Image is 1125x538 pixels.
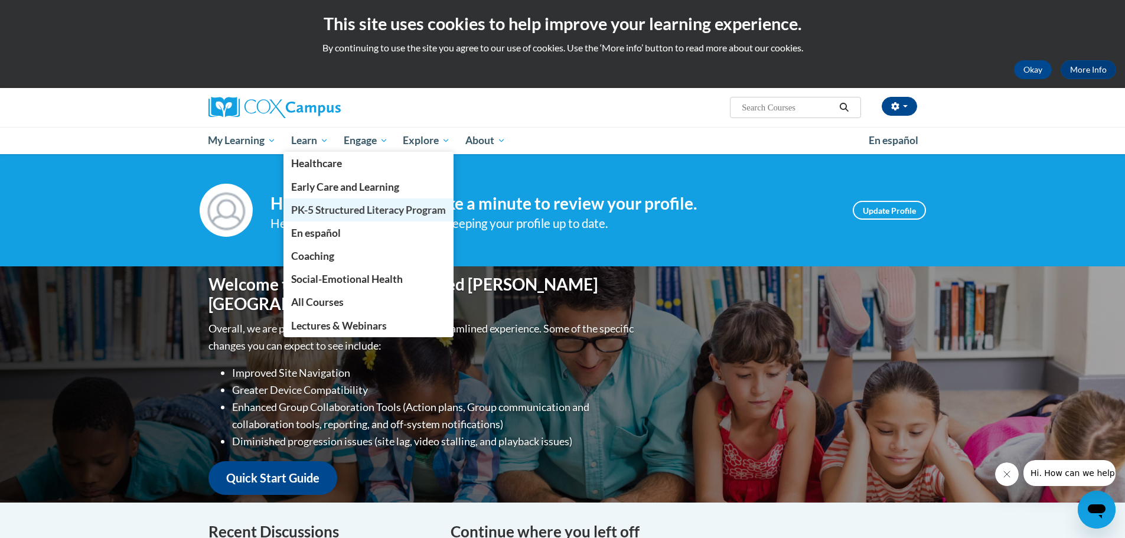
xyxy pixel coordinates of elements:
li: Diminished progression issues (site lag, video stalling, and playback issues) [232,433,637,450]
img: Profile Image [200,184,253,237]
span: Explore [403,133,450,148]
span: All Courses [291,296,344,308]
span: Lectures & Webinars [291,319,387,332]
a: Early Care and Learning [283,175,454,198]
a: Quick Start Guide [208,461,337,495]
a: More Info [1061,60,1116,79]
a: Healthcare [283,152,454,175]
iframe: Button to launch messaging window [1078,491,1116,529]
a: All Courses [283,291,454,314]
img: Cox Campus [208,97,341,118]
input: Search Courses [741,100,835,115]
button: Account Settings [882,97,917,116]
a: Coaching [283,244,454,268]
p: By continuing to use the site you agree to our use of cookies. Use the ‘More info’ button to read... [9,41,1116,54]
span: En español [869,134,918,146]
a: En español [283,221,454,244]
li: Enhanced Group Collaboration Tools (Action plans, Group communication and collaboration tools, re... [232,399,637,433]
div: Help improve your experience by keeping your profile up to date. [270,214,835,233]
a: En español [861,128,926,153]
span: Engage [344,133,388,148]
span: Early Care and Learning [291,181,399,193]
span: En español [291,227,341,239]
h2: This site uses cookies to help improve your learning experience. [9,12,1116,35]
div: Main menu [191,127,935,154]
span: My Learning [208,133,276,148]
li: Improved Site Navigation [232,364,637,382]
span: Learn [291,133,328,148]
span: PK-5 Structured Literacy Program [291,204,446,216]
iframe: Message from company [1023,460,1116,486]
span: Hi. How can we help? [7,8,96,18]
iframe: Close message [995,462,1019,486]
span: Coaching [291,250,334,262]
a: Social-Emotional Health [283,268,454,291]
p: Overall, we are proud to provide you with a more streamlined experience. Some of the specific cha... [208,320,637,354]
li: Greater Device Compatibility [232,382,637,399]
h1: Welcome to the new and improved [PERSON_NAME][GEOGRAPHIC_DATA] [208,275,637,314]
span: Healthcare [291,157,342,169]
a: My Learning [201,127,284,154]
a: Engage [336,127,396,154]
a: Update Profile [853,201,926,220]
a: Learn [283,127,336,154]
a: PK-5 Structured Literacy Program [283,198,454,221]
h4: Hi [PERSON_NAME]! Take a minute to review your profile. [270,194,835,214]
span: About [465,133,506,148]
span: Social-Emotional Health [291,273,403,285]
a: About [458,127,513,154]
button: Search [835,100,853,115]
button: Okay [1014,60,1052,79]
a: Lectures & Webinars [283,314,454,337]
a: Cox Campus [208,97,433,118]
a: Explore [395,127,458,154]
